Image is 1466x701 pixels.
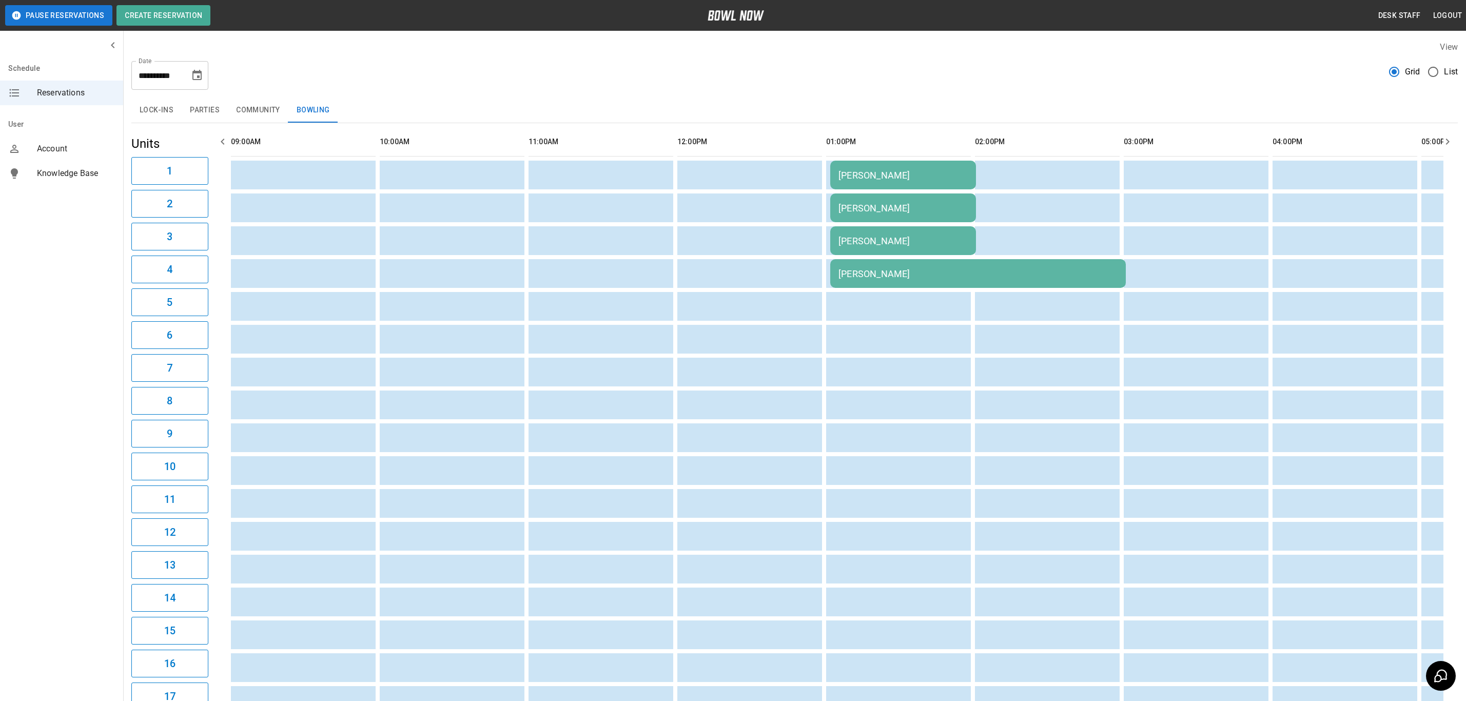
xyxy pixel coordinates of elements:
h6: 1 [167,163,172,179]
span: List [1444,66,1458,78]
h6: 15 [164,622,175,639]
button: Create Reservation [116,5,210,26]
h5: Units [131,135,208,152]
h6: 7 [167,360,172,376]
th: 10:00AM [380,127,524,157]
span: Account [37,143,115,155]
button: 15 [131,617,208,645]
button: 4 [131,256,208,283]
div: [PERSON_NAME] [838,268,1118,279]
h6: 3 [167,228,172,245]
th: 12:00PM [677,127,822,157]
h6: 4 [167,261,172,278]
h6: 2 [167,196,172,212]
span: Grid [1405,66,1420,78]
th: 11:00AM [529,127,673,157]
div: [PERSON_NAME] [838,170,968,181]
span: Reservations [37,87,115,99]
button: Bowling [288,98,338,123]
button: Choose date, selected date is Oct 10, 2025 [187,65,207,86]
h6: 14 [164,590,175,606]
h6: 13 [164,557,175,573]
h6: 16 [164,655,175,672]
span: Knowledge Base [37,167,115,180]
button: 9 [131,420,208,447]
button: 7 [131,354,208,382]
button: Pause Reservations [5,5,112,26]
button: 13 [131,551,208,579]
img: logo [708,10,764,21]
button: 14 [131,584,208,612]
button: Lock-ins [131,98,182,123]
button: Parties [182,98,228,123]
div: inventory tabs [131,98,1458,123]
div: [PERSON_NAME] [838,236,968,246]
button: Logout [1429,6,1466,25]
button: 16 [131,650,208,677]
button: 8 [131,387,208,415]
h6: 11 [164,491,175,508]
button: 5 [131,288,208,316]
th: 09:00AM [231,127,376,157]
button: 10 [131,453,208,480]
div: [PERSON_NAME] [838,203,968,213]
h6: 8 [167,393,172,409]
h6: 9 [167,425,172,442]
button: 3 [131,223,208,250]
button: 1 [131,157,208,185]
h6: 12 [164,524,175,540]
h6: 10 [164,458,175,475]
button: Desk Staff [1374,6,1425,25]
button: 12 [131,518,208,546]
h6: 5 [167,294,172,310]
h6: 6 [167,327,172,343]
button: 6 [131,321,208,349]
button: 2 [131,190,208,218]
button: 11 [131,485,208,513]
label: View [1440,42,1458,52]
button: Community [228,98,288,123]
